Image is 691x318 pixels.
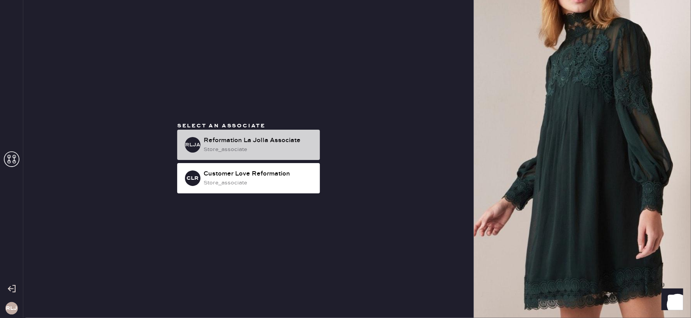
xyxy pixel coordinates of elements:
[187,176,199,181] h3: CLR
[654,283,688,316] iframe: Front Chat
[185,142,200,148] h3: RLJA
[204,136,314,145] div: Reformation La Jolla Associate
[204,179,314,187] div: store_associate
[6,306,17,311] h3: RLJ
[204,145,314,154] div: store_associate
[177,122,266,129] span: Select an associate
[204,169,314,179] div: Customer Love Reformation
